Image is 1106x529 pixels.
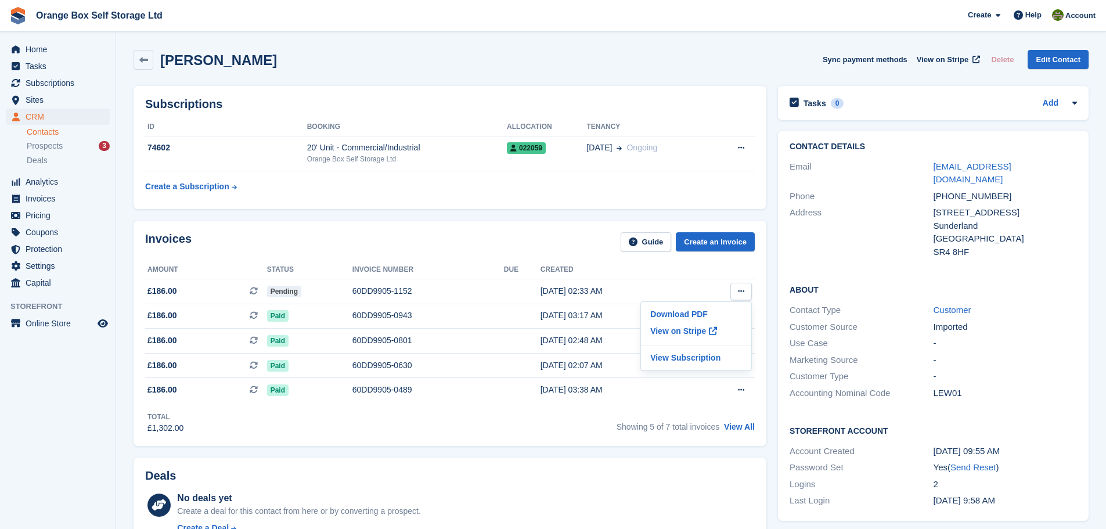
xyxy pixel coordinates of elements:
th: Allocation [507,118,586,136]
div: Yes [934,461,1077,474]
span: Subscriptions [26,75,95,91]
div: Orange Box Self Storage Ltd [307,154,507,164]
div: Marketing Source [790,354,933,367]
div: [DATE] 03:38 AM [541,384,695,396]
th: Due [504,261,541,279]
a: menu [6,92,110,108]
span: Help [1025,9,1042,21]
span: Create [968,9,991,21]
div: 60DD9905-0943 [352,310,504,322]
a: menu [6,241,110,257]
th: Invoice number [352,261,504,279]
a: View on Stripe [646,322,747,340]
div: Customer Source [790,321,933,334]
span: Paid [267,384,289,396]
span: Analytics [26,174,95,190]
a: Preview store [96,316,110,330]
h2: Contact Details [790,142,1077,152]
div: 60DD9905-0630 [352,359,504,372]
a: menu [6,109,110,125]
div: SR4 8HF [934,246,1077,259]
a: menu [6,275,110,291]
div: 60DD9905-0801 [352,334,504,347]
h2: Invoices [145,232,192,251]
div: Address [790,206,933,258]
a: menu [6,207,110,224]
div: Customer Type [790,370,933,383]
th: ID [145,118,307,136]
a: menu [6,190,110,207]
a: Contacts [27,127,110,138]
button: Delete [986,50,1018,69]
div: 60DD9905-0489 [352,384,504,396]
div: [GEOGRAPHIC_DATA] [934,232,1077,246]
time: 2025-02-27 09:58:44 UTC [934,495,995,505]
a: View Subscription [646,350,747,365]
a: Add [1043,97,1058,110]
span: Paid [267,335,289,347]
div: No deals yet [177,491,420,505]
span: Pending [267,286,301,297]
span: Online Store [26,315,95,332]
th: Booking [307,118,507,136]
div: Last Login [790,494,933,508]
div: 0 [831,98,844,109]
span: View on Stripe [917,54,968,66]
div: [PHONE_NUMBER] [934,190,1077,203]
a: Prospects 3 [27,140,110,152]
span: 022059 [507,142,546,154]
div: Password Set [790,461,933,474]
div: 60DD9905-1152 [352,285,504,297]
span: Deals [27,155,48,166]
a: Create a Subscription [145,176,237,197]
a: Orange Box Self Storage Ltd [31,6,167,25]
span: [DATE] [586,142,612,154]
div: Phone [790,190,933,203]
div: Use Case [790,337,933,350]
div: LEW01 [934,387,1077,400]
a: menu [6,224,110,240]
span: Home [26,41,95,57]
a: menu [6,315,110,332]
a: Download PDF [646,307,747,322]
span: £186.00 [147,359,177,372]
span: Sites [26,92,95,108]
span: Paid [267,360,289,372]
span: Protection [26,241,95,257]
div: - [934,370,1077,383]
span: Paid [267,310,289,322]
h2: Storefront Account [790,424,1077,436]
th: Created [541,261,695,279]
img: stora-icon-8386f47178a22dfd0bd8f6a31ec36ba5ce8667c1dd55bd0f319d3a0aa187defe.svg [9,7,27,24]
a: Edit Contact [1028,50,1089,69]
span: Account [1065,10,1096,21]
a: Guide [621,232,672,251]
span: £186.00 [147,334,177,347]
h2: Tasks [804,98,826,109]
button: Sync payment methods [823,50,907,69]
span: Capital [26,275,95,291]
a: View on Stripe [912,50,982,69]
span: Pricing [26,207,95,224]
a: Deals [27,154,110,167]
span: CRM [26,109,95,125]
div: Accounting Nominal Code [790,387,933,400]
div: Logins [790,478,933,491]
span: Prospects [27,141,63,152]
a: menu [6,258,110,274]
div: Email [790,160,933,186]
div: 74602 [145,142,307,154]
div: £1,302.00 [147,422,183,434]
a: Send Reset [950,462,996,472]
div: [STREET_ADDRESS] [934,206,1077,219]
span: ( ) [948,462,999,472]
a: View All [724,422,755,431]
span: Storefront [10,301,116,312]
div: [DATE] 02:33 AM [541,285,695,297]
span: £186.00 [147,285,177,297]
img: Pippa White [1052,9,1064,21]
div: Create a Subscription [145,181,229,193]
